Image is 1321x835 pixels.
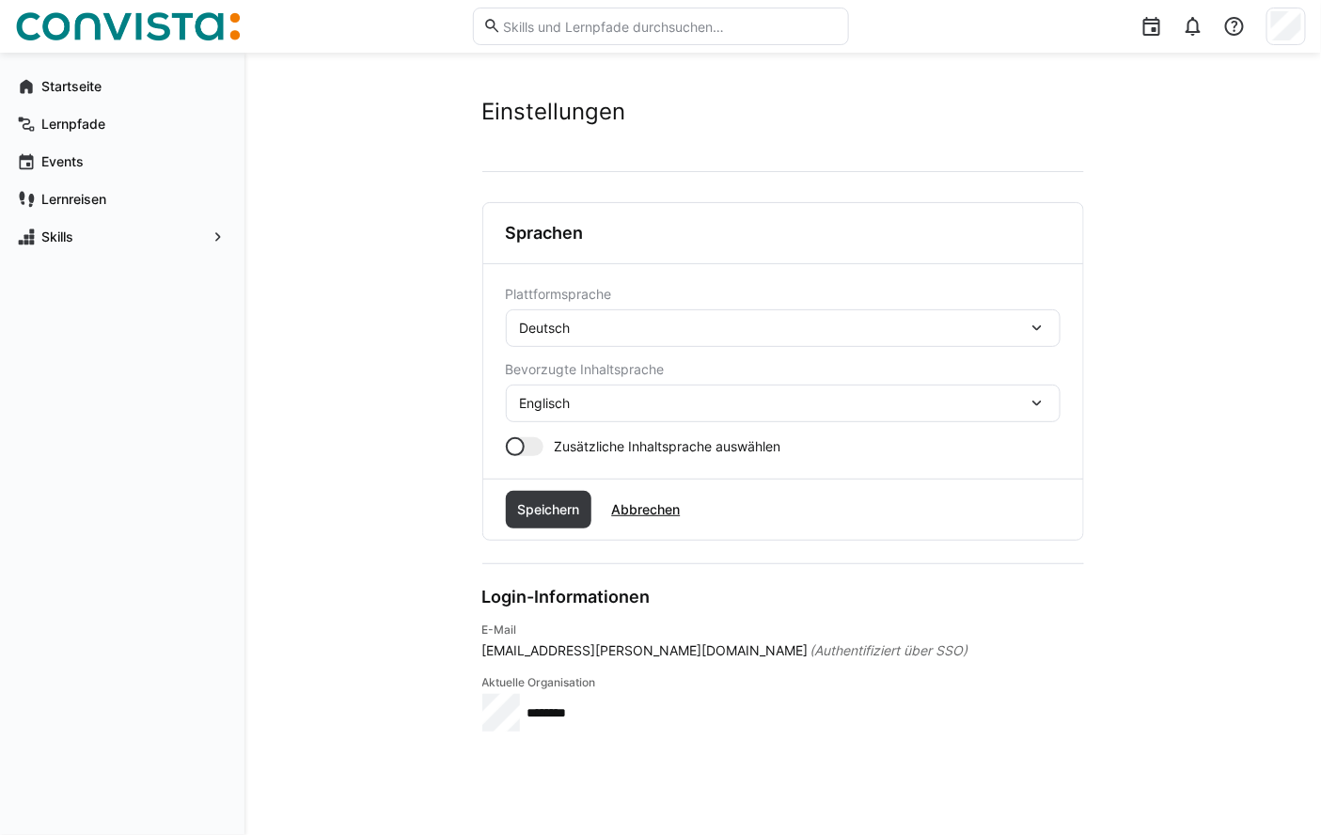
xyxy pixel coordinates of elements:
[506,491,592,528] button: Speichern
[520,319,571,338] span: Deutsch
[810,641,968,660] span: (Authentifiziert über SSO)
[506,223,584,244] h3: Sprachen
[514,500,582,519] span: Speichern
[501,18,838,35] input: Skills und Lernpfade durchsuchen…
[482,98,1084,126] h2: Einstellungen
[520,394,571,413] span: Englisch
[506,362,665,377] span: Bevorzugte Inhaltsprache
[599,491,692,528] button: Abbrechen
[482,622,1084,638] h4: E-Mail
[482,675,1084,690] h4: Aktuelle Organisation
[482,587,651,607] h3: Login-Informationen
[608,500,683,519] span: Abbrechen
[555,437,781,456] span: Zusätzliche Inhaltsprache auswählen
[506,287,612,302] span: Plattformsprache
[482,641,809,660] span: [EMAIL_ADDRESS][PERSON_NAME][DOMAIN_NAME]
